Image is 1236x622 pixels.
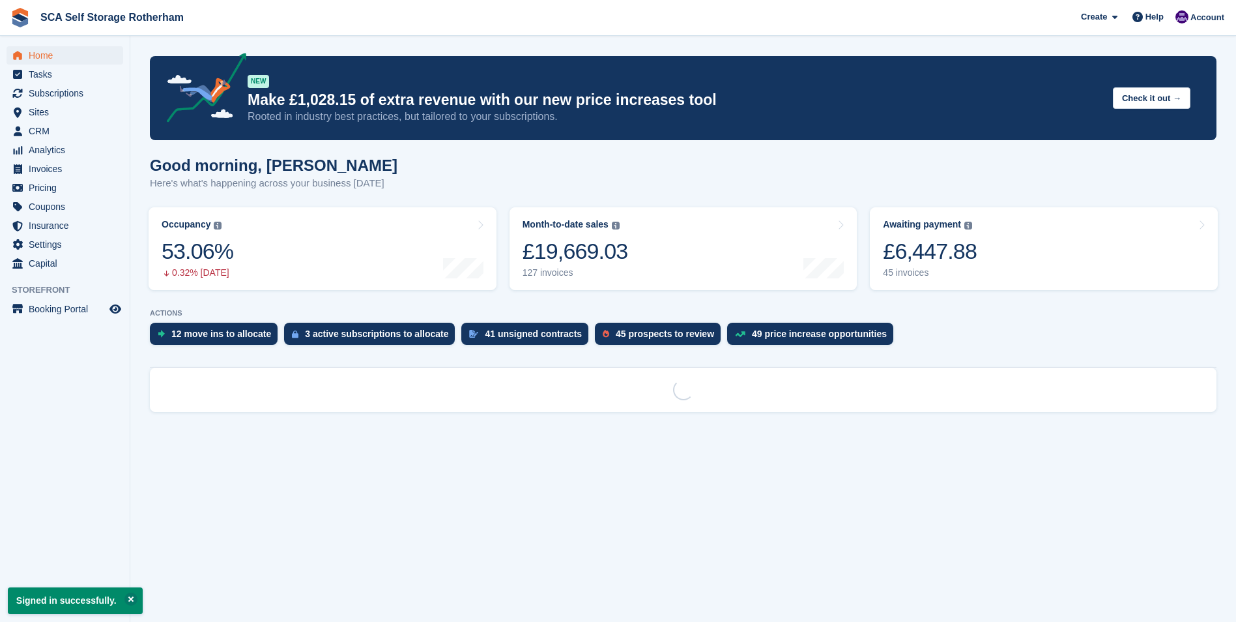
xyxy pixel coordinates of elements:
[108,301,123,317] a: Preview store
[29,84,107,102] span: Subscriptions
[7,103,123,121] a: menu
[612,222,620,230] img: icon-info-grey-7440780725fd019a000dd9b08b2336e03edf1995a4989e88bcd33f0948082b44.svg
[752,329,887,339] div: 49 price increase opportunities
[158,330,165,338] img: move_ins_to_allocate_icon-fdf77a2bb77ea45bf5b3d319d69a93e2d87916cf1d5bf7949dd705db3b84f3ca.svg
[162,219,210,230] div: Occupancy
[214,222,222,230] img: icon-info-grey-7440780725fd019a000dd9b08b2336e03edf1995a4989e88bcd33f0948082b44.svg
[156,53,247,127] img: price-adjustments-announcement-icon-8257ccfd72463d97f412b2fc003d46551f7dbcb40ab6d574587a9cd5c0d94...
[29,179,107,197] span: Pricing
[29,254,107,273] span: Capital
[29,65,107,83] span: Tasks
[7,141,123,159] a: menu
[29,103,107,121] span: Sites
[8,587,143,614] p: Signed in successfully.
[1113,87,1190,109] button: Check it out →
[735,331,745,337] img: price_increase_opportunities-93ffe204e8149a01c8c9dc8f82e8f89637d9d84a8eef4429ea346261dce0b2c0.svg
[150,176,397,191] p: Here's what's happening across your business [DATE]
[248,75,269,88] div: NEW
[162,267,233,278] div: 0.32% [DATE]
[29,122,107,140] span: CRM
[883,238,977,265] div: £6,447.88
[7,160,123,178] a: menu
[523,219,609,230] div: Month-to-date sales
[7,179,123,197] a: menu
[7,46,123,65] a: menu
[616,329,714,339] div: 45 prospects to review
[150,309,1216,318] p: ACTIONS
[7,235,123,254] a: menu
[7,300,123,318] a: menu
[603,330,609,338] img: prospect-51fa495bee0391a8d652442698ab0144808aea92771e9ea1ae160a38d050c398.svg
[7,254,123,273] a: menu
[964,222,972,230] img: icon-info-grey-7440780725fd019a000dd9b08b2336e03edf1995a4989e88bcd33f0948082b44.svg
[150,156,397,174] h1: Good morning, [PERSON_NAME]
[305,329,448,339] div: 3 active subscriptions to allocate
[149,207,496,290] a: Occupancy 53.06% 0.32% [DATE]
[284,323,461,351] a: 3 active subscriptions to allocate
[29,160,107,178] span: Invoices
[883,267,977,278] div: 45 invoices
[7,122,123,140] a: menu
[12,284,130,297] span: Storefront
[7,65,123,83] a: menu
[7,216,123,235] a: menu
[485,329,582,339] div: 41 unsigned contracts
[883,219,961,230] div: Awaiting payment
[7,84,123,102] a: menu
[1081,10,1107,23] span: Create
[171,329,271,339] div: 12 move ins to allocate
[10,8,30,27] img: stora-icon-8386f47178a22dfd0bd8f6a31ec36ba5ce8667c1dd55bd0f319d3a0aa187defe.svg
[510,207,857,290] a: Month-to-date sales £19,669.03 127 invoices
[523,267,628,278] div: 127 invoices
[29,46,107,65] span: Home
[35,7,189,28] a: SCA Self Storage Rotherham
[150,323,284,351] a: 12 move ins to allocate
[1145,10,1164,23] span: Help
[523,238,628,265] div: £19,669.03
[1190,11,1224,24] span: Account
[29,216,107,235] span: Insurance
[461,323,595,351] a: 41 unsigned contracts
[870,207,1218,290] a: Awaiting payment £6,447.88 45 invoices
[29,235,107,254] span: Settings
[1175,10,1188,23] img: Kelly Neesham
[29,198,107,216] span: Coupons
[29,300,107,318] span: Booking Portal
[248,91,1102,110] p: Make £1,028.15 of extra revenue with our new price increases tool
[292,330,298,338] img: active_subscription_to_allocate_icon-d502201f5373d7db506a760aba3b589e785aa758c864c3986d89f69b8ff3...
[29,141,107,159] span: Analytics
[248,110,1102,124] p: Rooted in industry best practices, but tailored to your subscriptions.
[595,323,727,351] a: 45 prospects to review
[7,198,123,216] a: menu
[469,330,478,338] img: contract_signature_icon-13c848040528278c33f63329250d36e43548de30e8caae1d1a13099fd9432cc5.svg
[162,238,233,265] div: 53.06%
[727,323,900,351] a: 49 price increase opportunities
